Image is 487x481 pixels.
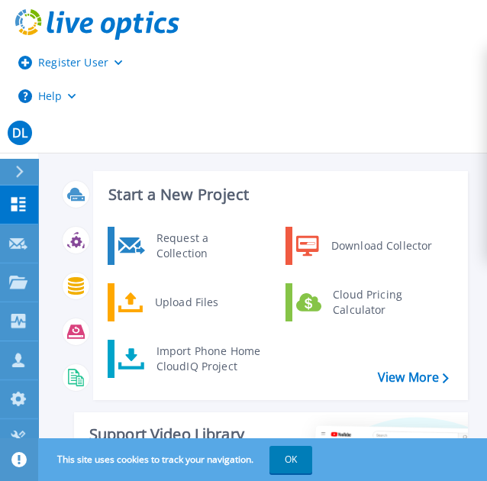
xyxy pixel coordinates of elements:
[42,446,312,473] span: This site uses cookies to track your navigation.
[325,287,438,318] div: Cloud Pricing Calculator
[108,227,264,265] a: Request a Collection
[149,344,268,374] div: Import Phone Home CloudIQ Project
[285,283,442,321] a: Cloud Pricing Calculator
[89,425,285,444] div: Support Video Library
[324,231,439,261] div: Download Collector
[147,287,260,318] div: Upload Files
[149,231,260,261] div: Request a Collection
[108,283,264,321] a: Upload Files
[12,127,27,139] span: DL
[378,370,449,385] a: View More
[269,446,312,473] button: OK
[285,227,442,265] a: Download Collector
[108,186,448,203] h3: Start a New Project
